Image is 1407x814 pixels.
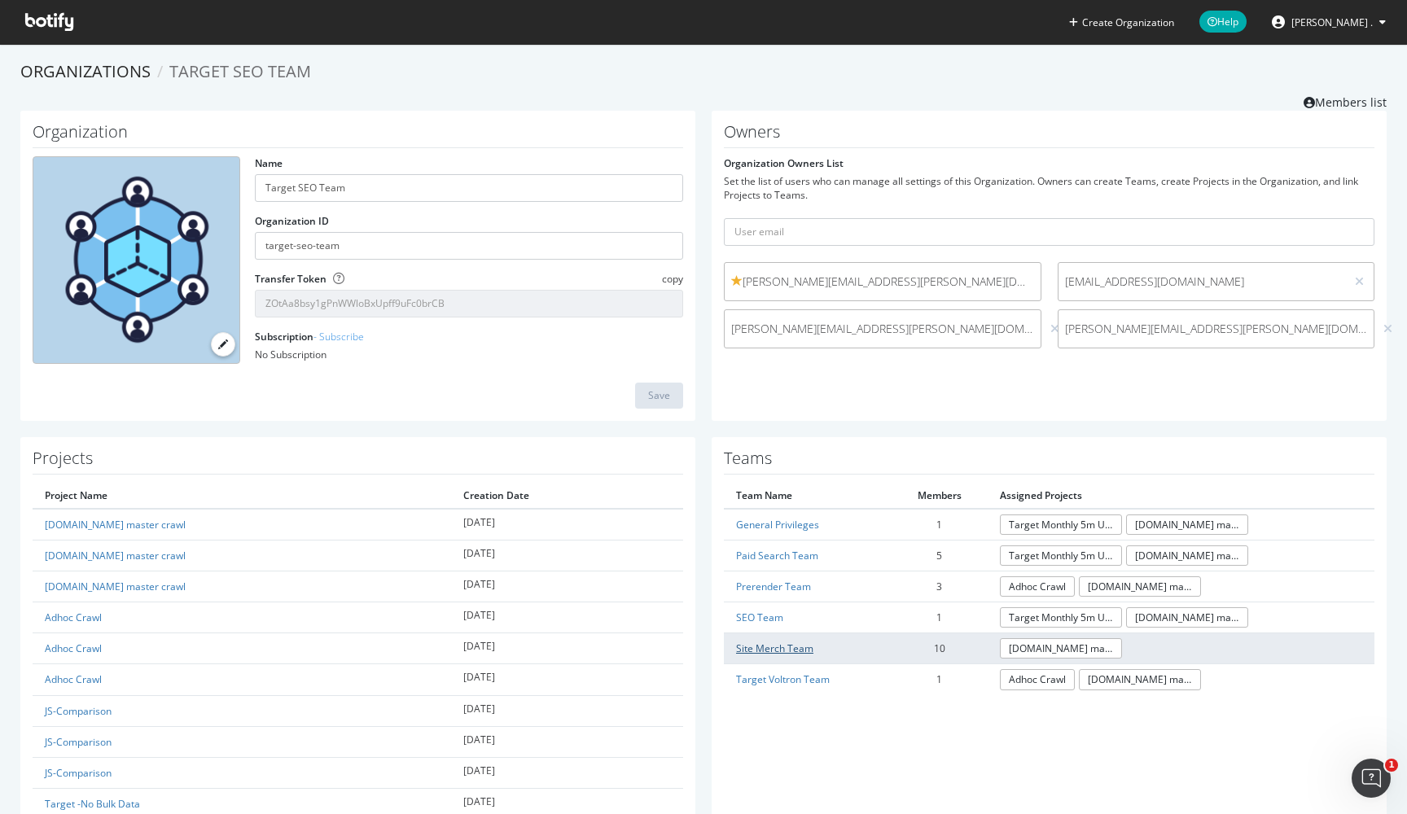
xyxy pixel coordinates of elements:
[736,610,783,624] a: SEO Team
[1259,9,1399,35] button: [PERSON_NAME] .
[451,483,683,509] th: Creation Date
[891,602,988,633] td: 1
[1000,576,1075,597] a: Adhoc Crawl
[255,232,683,260] input: Organization ID
[724,156,844,170] label: Organization Owners List
[1199,11,1247,33] span: Help
[724,449,1374,475] h1: Teams
[731,274,1034,290] span: [PERSON_NAME][EMAIL_ADDRESS][PERSON_NAME][DOMAIN_NAME]
[451,695,683,726] td: [DATE]
[891,633,988,664] td: 10
[33,483,451,509] th: Project Name
[169,60,311,82] span: Target SEO Team
[724,174,1374,202] div: Set the list of users who can manage all settings of this Organization. Owners can create Teams, ...
[20,60,151,82] a: Organizations
[255,214,329,228] label: Organization ID
[255,272,327,286] label: Transfer Token
[33,449,683,475] h1: Projects
[1079,669,1201,689] a: [DOMAIN_NAME] master crawl
[724,483,891,509] th: Team Name
[45,549,186,562] a: [DOMAIN_NAME] master crawl
[45,766,112,780] a: JS-Comparison
[255,330,364,344] label: Subscription
[1000,514,1122,535] a: Target Monthly 5m URL JS Crawl
[255,174,683,202] input: name
[451,602,683,633] td: [DATE]
[1065,321,1368,337] span: [PERSON_NAME][EMAIL_ADDRESS][PERSON_NAME][DOMAIN_NAME]
[724,218,1374,246] input: User email
[724,123,1374,148] h1: Owners
[45,580,186,593] a: [DOMAIN_NAME] master crawl
[648,388,670,402] div: Save
[45,641,102,655] a: Adhoc Crawl
[891,664,988,695] td: 1
[45,797,140,811] a: Target -No Bulk Data
[736,549,818,562] a: Paid Search Team
[1304,90,1387,111] a: Members list
[451,664,683,695] td: [DATE]
[451,571,683,602] td: [DATE]
[635,383,683,409] button: Save
[736,641,813,655] a: Site Merch Team
[33,123,683,148] h1: Organization
[1126,607,1248,628] a: [DOMAIN_NAME] master crawl
[45,672,102,686] a: Adhoc Crawl
[891,483,988,509] th: Members
[1000,607,1122,628] a: Target Monthly 5m URL JS Crawl
[1000,638,1122,659] a: [DOMAIN_NAME] master crawl
[1068,15,1175,30] button: Create Organization
[736,580,811,593] a: Prerender Team
[45,704,112,718] a: JS-Comparison
[451,633,683,664] td: [DATE]
[1079,576,1201,597] a: [DOMAIN_NAME] master crawl
[255,156,283,170] label: Name
[1000,669,1075,689] a: Adhoc Crawl
[662,272,683,286] span: copy
[20,60,1387,84] ol: breadcrumbs
[255,348,683,361] div: No Subscription
[891,509,988,540] td: 1
[731,321,1034,337] span: [PERSON_NAME][EMAIL_ADDRESS][PERSON_NAME][DOMAIN_NAME]
[736,518,819,532] a: General Privileges
[891,571,988,602] td: 3
[1291,15,1373,29] span: Balajee .
[891,540,988,571] td: 5
[1065,274,1339,290] span: [EMAIL_ADDRESS][DOMAIN_NAME]
[1126,514,1248,535] a: [DOMAIN_NAME] master crawl
[1385,759,1398,772] span: 1
[45,518,186,532] a: [DOMAIN_NAME] master crawl
[736,672,830,686] a: Target Voltron Team
[1126,545,1248,566] a: [DOMAIN_NAME] master crawl
[1000,545,1122,566] a: Target Monthly 5m URL JS Crawl
[451,509,683,540] td: [DATE]
[313,330,364,344] a: - Subscribe
[45,610,102,624] a: Adhoc Crawl
[451,757,683,788] td: [DATE]
[988,483,1374,509] th: Assigned Projects
[1352,759,1391,798] iframe: Intercom live chat
[45,735,112,749] a: JS-Comparison
[451,726,683,757] td: [DATE]
[451,540,683,571] td: [DATE]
